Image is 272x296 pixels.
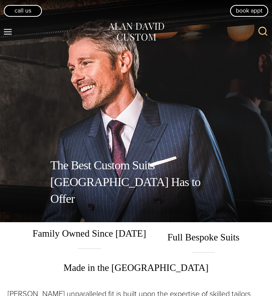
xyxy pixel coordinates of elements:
a: book appt [230,5,268,16]
img: Alan David Custom [107,21,165,43]
span: Family Owned Since [DATE] [25,226,154,249]
button: View Search Form [254,23,272,41]
span: Full Bespoke Suits [160,222,247,253]
h1: The Best Custom Suits [GEOGRAPHIC_DATA] Has to Offer [50,149,222,215]
a: Call Us [4,5,42,16]
span: Made in the [GEOGRAPHIC_DATA] [56,253,216,275]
